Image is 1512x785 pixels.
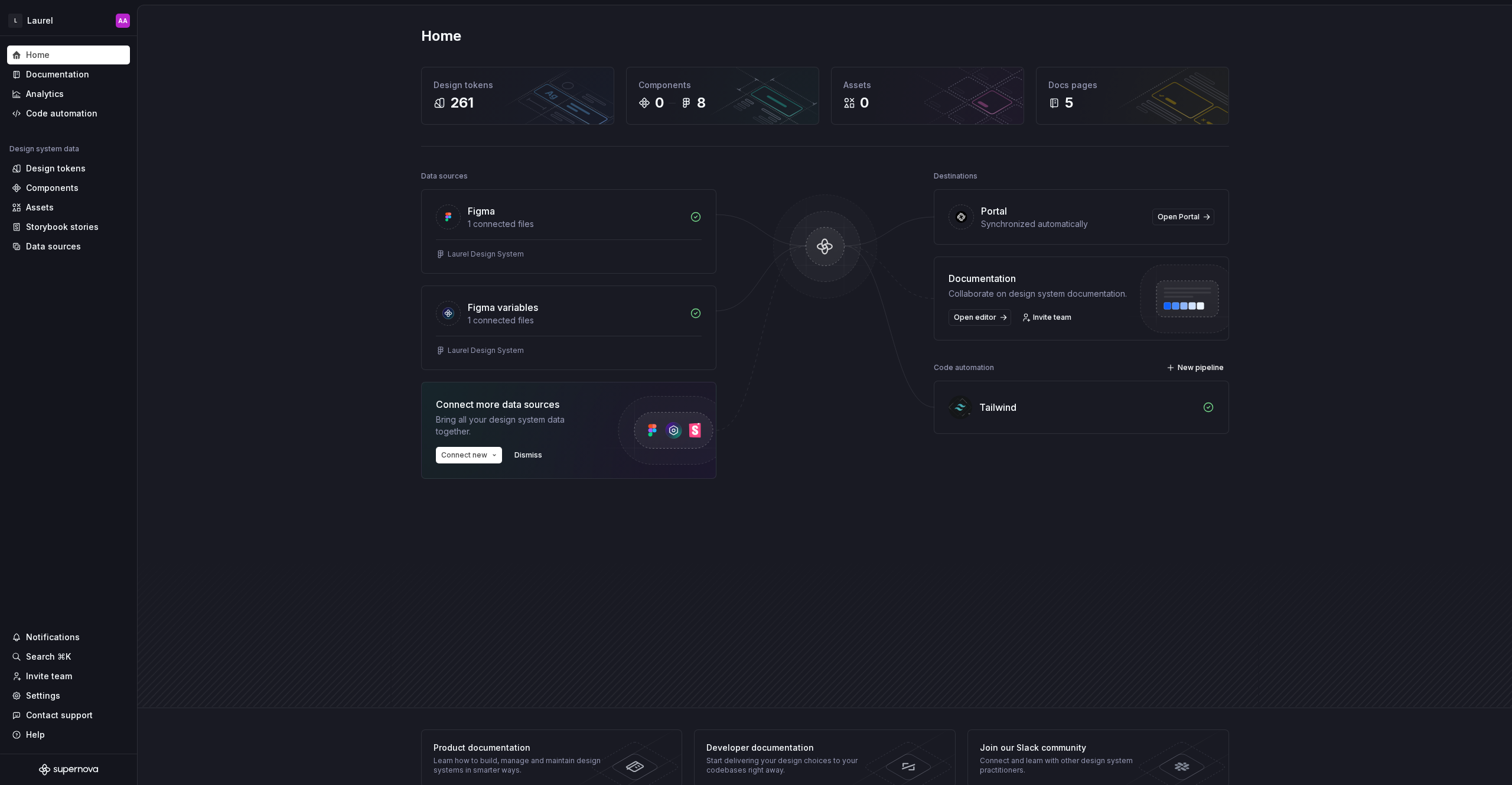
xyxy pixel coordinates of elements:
[26,631,80,643] div: Notifications
[949,288,1127,300] div: Collaborate on design system documentation.
[7,46,130,64] a: Home
[27,15,53,27] div: Laurel
[7,179,130,197] a: Components
[638,79,807,91] div: Components
[697,93,706,112] div: 8
[26,108,97,119] div: Code automation
[26,651,71,663] div: Search ⌘K
[514,450,542,460] span: Dismiss
[980,742,1152,754] div: Join our Slack community
[843,79,1012,91] div: Assets
[118,16,128,25] div: AA
[26,202,54,213] div: Assets
[831,67,1024,125] a: Assets0
[421,67,614,125] a: Design tokens261
[949,309,1011,326] a: Open editor
[421,286,716,370] a: Figma variables1 connected filesLaurel Design System
[9,144,79,154] div: Design system data
[448,249,524,259] div: Laurel Design System
[1152,209,1214,225] a: Open Portal
[26,163,86,174] div: Design tokens
[7,104,130,123] a: Code automation
[39,764,98,776] svg: Supernova Logo
[7,725,130,744] button: Help
[860,93,869,112] div: 0
[7,237,130,256] a: Data sources
[1018,309,1077,326] a: Invite team
[421,189,716,274] a: Figma1 connected filesLaurel Design System
[954,313,996,322] span: Open editor
[26,182,79,194] div: Components
[7,686,130,705] a: Settings
[1048,79,1217,91] div: Docs pages
[26,709,93,721] div: Contact support
[436,414,595,437] div: Bring all your design system data together.
[468,300,538,314] div: Figma variables
[421,27,461,46] h2: Home
[468,314,683,326] div: 1 connected files
[979,400,1016,414] div: Tailwind
[626,67,819,125] a: Components08
[655,93,664,112] div: 0
[7,667,130,686] a: Invite team
[468,218,683,230] div: 1 connected files
[706,742,878,754] div: Developer documentation
[26,241,81,252] div: Data sources
[1036,67,1229,125] a: Docs pages5
[468,204,495,218] div: Figma
[7,85,130,103] a: Analytics
[421,168,468,184] div: Data sources
[981,204,1007,218] div: Portal
[1065,93,1073,112] div: 5
[26,690,60,702] div: Settings
[509,447,548,463] button: Dismiss
[441,450,487,460] span: Connect new
[934,168,977,184] div: Destinations
[1033,313,1071,322] span: Invite team
[1163,359,1229,376] button: New pipeline
[26,88,64,100] div: Analytics
[981,218,1145,230] div: Synchronized automatically
[434,742,605,754] div: Product documentation
[7,198,130,217] a: Assets
[26,49,50,61] div: Home
[448,346,524,355] div: Laurel Design System
[26,729,45,741] div: Help
[8,14,22,28] div: L
[26,670,72,682] div: Invite team
[434,79,602,91] div: Design tokens
[7,706,130,725] button: Contact support
[7,647,130,666] button: Search ⌘K
[2,8,135,33] button: LLaurelAA
[7,65,130,84] a: Documentation
[436,447,502,463] button: Connect new
[949,271,1127,286] div: Documentation
[1178,363,1224,372] span: New pipeline
[26,221,99,233] div: Storybook stories
[980,756,1152,775] div: Connect and learn with other design system practitioners.
[7,628,130,647] button: Notifications
[7,218,130,236] a: Storybook stories
[7,159,130,178] a: Design tokens
[436,397,595,411] div: Connect more data sources
[1158,212,1200,222] span: Open Portal
[934,359,994,376] div: Code automation
[706,756,878,775] div: Start delivering your design choices to your codebases right away.
[450,93,474,112] div: 261
[26,69,89,80] div: Documentation
[434,756,605,775] div: Learn how to build, manage and maintain design systems in smarter ways.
